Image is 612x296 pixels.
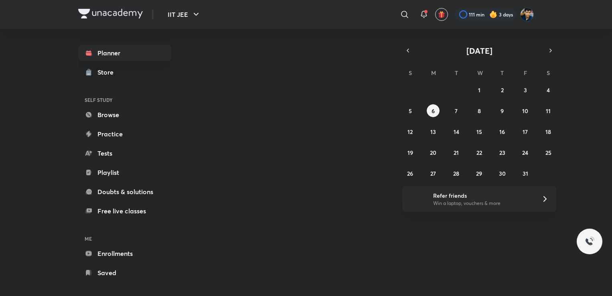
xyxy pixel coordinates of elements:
a: Store [78,64,171,80]
button: October 10, 2025 [519,104,532,117]
a: Browse [78,107,171,123]
button: October 24, 2025 [519,146,532,159]
button: October 20, 2025 [427,146,440,159]
a: Free live classes [78,203,171,219]
abbr: Sunday [409,69,412,77]
button: October 22, 2025 [473,146,486,159]
img: Company Logo [78,9,143,18]
abbr: October 20, 2025 [430,149,436,156]
button: October 1, 2025 [473,83,486,96]
button: October 9, 2025 [496,104,509,117]
button: October 13, 2025 [427,125,440,138]
a: Enrollments [78,245,171,262]
button: October 29, 2025 [473,167,486,180]
h6: Refer friends [433,191,532,200]
abbr: Wednesday [477,69,483,77]
button: October 16, 2025 [496,125,509,138]
abbr: Tuesday [455,69,458,77]
button: October 8, 2025 [473,104,486,117]
img: avatar [438,11,445,18]
button: October 6, 2025 [427,104,440,117]
a: Doubts & solutions [78,184,171,200]
abbr: October 8, 2025 [478,107,481,115]
a: Planner [78,45,171,61]
button: October 5, 2025 [404,104,417,117]
abbr: Saturday [547,69,550,77]
abbr: October 6, 2025 [432,107,435,115]
abbr: October 29, 2025 [476,170,482,177]
abbr: October 14, 2025 [454,128,459,136]
button: October 2, 2025 [496,83,509,96]
span: [DATE] [466,45,492,56]
a: Playlist [78,164,171,180]
button: October 25, 2025 [542,146,555,159]
button: IIT JEE [163,6,206,22]
button: October 27, 2025 [427,167,440,180]
img: streak [489,10,497,18]
button: October 7, 2025 [450,104,463,117]
button: October 4, 2025 [542,83,555,96]
button: October 17, 2025 [519,125,532,138]
abbr: October 24, 2025 [522,149,528,156]
button: October 18, 2025 [542,125,555,138]
abbr: October 19, 2025 [407,149,413,156]
abbr: Thursday [501,69,504,77]
button: October 15, 2025 [473,125,486,138]
button: October 21, 2025 [450,146,463,159]
a: Tests [78,145,171,161]
p: Win a laptop, vouchers & more [433,200,532,207]
abbr: October 26, 2025 [407,170,413,177]
button: [DATE] [413,45,545,56]
abbr: October 22, 2025 [476,149,482,156]
abbr: Monday [431,69,436,77]
abbr: October 2, 2025 [501,86,504,94]
abbr: October 27, 2025 [430,170,436,177]
img: SHREYANSH GUPTA [520,8,534,21]
abbr: October 23, 2025 [499,149,505,156]
a: Practice [78,126,171,142]
a: Saved [78,265,171,281]
abbr: October 12, 2025 [407,128,413,136]
button: October 3, 2025 [519,83,532,96]
abbr: October 10, 2025 [522,107,528,115]
abbr: October 9, 2025 [501,107,504,115]
button: October 30, 2025 [496,167,509,180]
button: October 28, 2025 [450,167,463,180]
img: referral [409,191,425,207]
abbr: October 25, 2025 [545,149,551,156]
button: October 12, 2025 [404,125,417,138]
img: ttu [585,237,594,246]
abbr: October 13, 2025 [430,128,436,136]
abbr: October 28, 2025 [453,170,459,177]
a: Company Logo [78,9,143,20]
div: Store [97,67,118,77]
abbr: October 30, 2025 [499,170,506,177]
abbr: October 18, 2025 [545,128,551,136]
abbr: October 17, 2025 [523,128,528,136]
h6: SELF STUDY [78,93,171,107]
h6: ME [78,232,171,245]
abbr: October 31, 2025 [523,170,528,177]
button: October 14, 2025 [450,125,463,138]
abbr: October 1, 2025 [478,86,480,94]
button: October 26, 2025 [404,167,417,180]
abbr: October 21, 2025 [454,149,459,156]
abbr: Friday [524,69,527,77]
abbr: October 5, 2025 [409,107,412,115]
abbr: October 3, 2025 [524,86,527,94]
abbr: October 4, 2025 [547,86,550,94]
button: October 19, 2025 [404,146,417,159]
abbr: October 7, 2025 [455,107,458,115]
abbr: October 16, 2025 [499,128,505,136]
button: avatar [435,8,448,21]
abbr: October 15, 2025 [476,128,482,136]
button: October 31, 2025 [519,167,532,180]
abbr: October 11, 2025 [546,107,551,115]
button: October 23, 2025 [496,146,509,159]
button: October 11, 2025 [542,104,555,117]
